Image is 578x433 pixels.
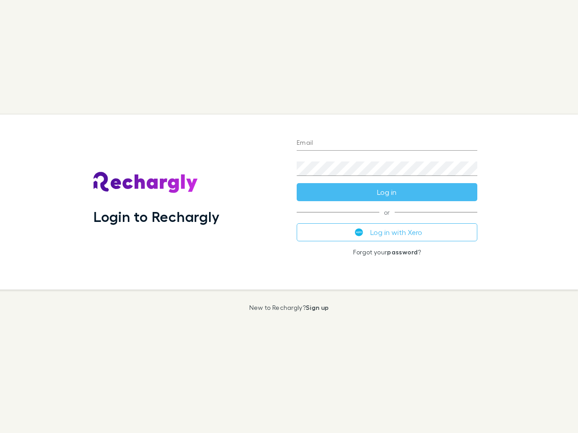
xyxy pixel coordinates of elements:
a: password [387,248,418,256]
a: Sign up [306,304,329,311]
p: New to Rechargly? [249,304,329,311]
h1: Login to Rechargly [93,208,219,225]
button: Log in with Xero [297,223,477,241]
button: Log in [297,183,477,201]
img: Rechargly's Logo [93,172,198,193]
img: Xero's logo [355,228,363,236]
p: Forgot your ? [297,249,477,256]
span: or [297,212,477,212]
